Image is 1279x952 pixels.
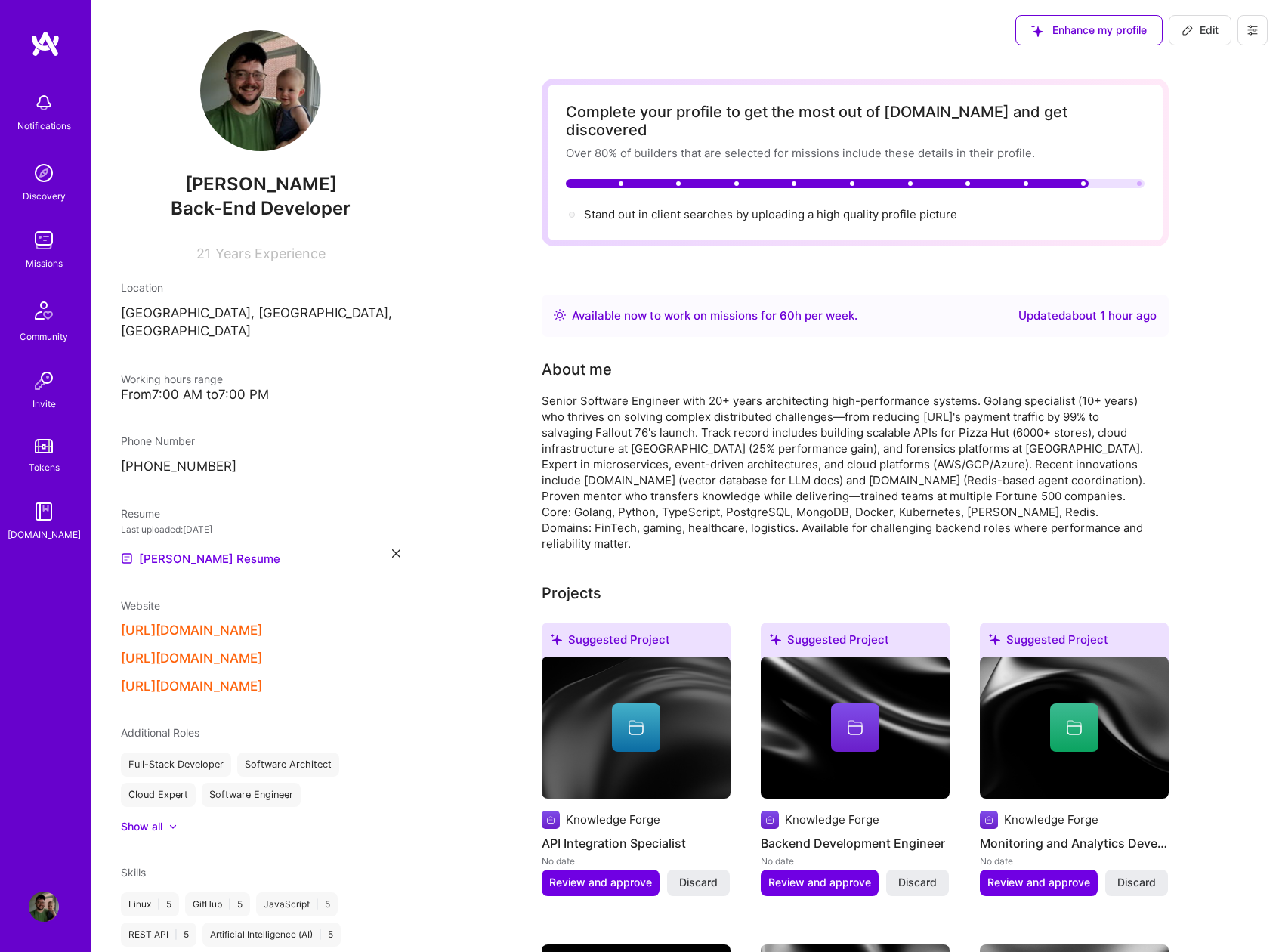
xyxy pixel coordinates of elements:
[29,225,59,255] img: teamwork
[761,870,879,895] button: Review and approve
[157,898,160,910] span: |
[25,892,63,922] a: User Avatar
[319,929,322,941] span: |
[175,929,178,941] span: |
[1105,870,1168,895] button: Discard
[989,634,1000,645] i: icon SuggestedTeams
[549,875,652,890] span: Review and approve
[542,833,731,853] h4: API Integration Specialist
[566,145,1145,161] div: Over 80% of builders that are selected for missions include these details in their profile.
[761,657,950,799] img: cover
[987,875,1090,890] span: Review and approve
[768,875,871,890] span: Review and approve
[1031,23,1147,38] span: Enhance my profile
[202,923,341,947] div: Artificial Intelligence (AI) 5
[26,255,63,271] div: Missions
[566,811,660,827] div: Knowledge Forge
[196,246,211,261] span: 21
[121,173,400,196] span: [PERSON_NAME]
[542,623,731,663] div: Suggested Project
[237,753,339,777] div: Software Architect
[780,308,795,323] span: 60
[1031,25,1043,37] i: icon SuggestedTeams
[26,292,62,329] img: Community
[980,853,1169,869] div: No date
[980,623,1169,663] div: Suggested Project
[1015,15,1163,45] button: Enhance my profile
[898,875,937,890] span: Discard
[121,521,400,537] div: Last uploaded: [DATE]
[542,853,731,869] div: No date
[1169,15,1231,45] button: Edit
[542,393,1146,552] div: Senior Software Engineer with 20+ years architecting high-performance systems. Golang specialist ...
[770,634,781,645] i: icon SuggestedTeams
[171,197,351,219] span: Back-End Developer
[886,870,949,895] button: Discard
[316,898,319,910] span: |
[542,870,660,895] button: Review and approve
[17,118,71,134] div: Notifications
[121,892,179,916] div: Linux 5
[35,439,53,453] img: tokens
[584,206,957,222] div: Stand out in client searches by uploading a high quality profile picture
[542,657,731,799] img: cover
[542,582,601,604] div: Projects
[32,396,56,412] div: Invite
[121,434,195,447] span: Phone Number
[29,496,59,527] img: guide book
[679,875,718,890] span: Discard
[256,892,338,916] div: JavaScript 5
[121,726,199,739] span: Additional Roles
[121,552,133,564] img: Resume
[121,549,280,567] a: [PERSON_NAME] Resume
[29,88,59,118] img: bell
[121,783,196,807] div: Cloud Expert
[551,634,562,645] i: icon SuggestedTeams
[542,811,560,829] img: Company logo
[785,811,879,827] div: Knowledge Forge
[121,866,146,879] span: Skills
[761,853,950,869] div: No date
[980,870,1098,895] button: Review and approve
[121,507,160,520] span: Resume
[1182,23,1219,38] span: Edit
[566,103,1145,139] div: Complete your profile to get the most out of [DOMAIN_NAME] and get discovered
[29,158,59,188] img: discovery
[121,753,231,777] div: Full-Stack Developer
[1004,811,1098,827] div: Knowledge Forge
[980,833,1169,853] h4: Monitoring and Analytics Developer
[185,892,250,916] div: GitHub 5
[542,358,612,381] div: Tell us a little about yourself
[392,549,400,558] i: icon Close
[215,246,326,261] span: Years Experience
[228,898,231,910] span: |
[8,527,81,542] div: [DOMAIN_NAME]
[121,304,400,341] p: [GEOGRAPHIC_DATA], [GEOGRAPHIC_DATA], [GEOGRAPHIC_DATA]
[29,366,59,396] img: Invite
[121,387,400,403] div: From 7:00 AM to 7:00 PM
[121,923,196,947] div: REST API 5
[30,30,60,57] img: logo
[200,30,321,151] img: User Avatar
[202,783,301,807] div: Software Engineer
[121,651,262,666] button: [URL][DOMAIN_NAME]
[121,372,223,385] span: Working hours range
[980,657,1169,799] img: cover
[121,819,162,834] div: Show all
[542,358,612,381] div: About me
[121,458,400,476] p: [PHONE_NUMBER]
[667,870,730,895] button: Discard
[23,188,66,204] div: Discovery
[121,678,262,694] button: [URL][DOMAIN_NAME]
[20,329,68,345] div: Community
[761,623,950,663] div: Suggested Project
[29,459,60,475] div: Tokens
[572,307,857,325] div: Available now to work on missions for h per week .
[29,892,59,922] img: User Avatar
[121,623,262,638] button: [URL][DOMAIN_NAME]
[761,811,779,829] img: Company logo
[980,811,998,829] img: Company logo
[121,280,400,295] div: Location
[121,599,160,612] span: Website
[554,309,566,321] img: Availability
